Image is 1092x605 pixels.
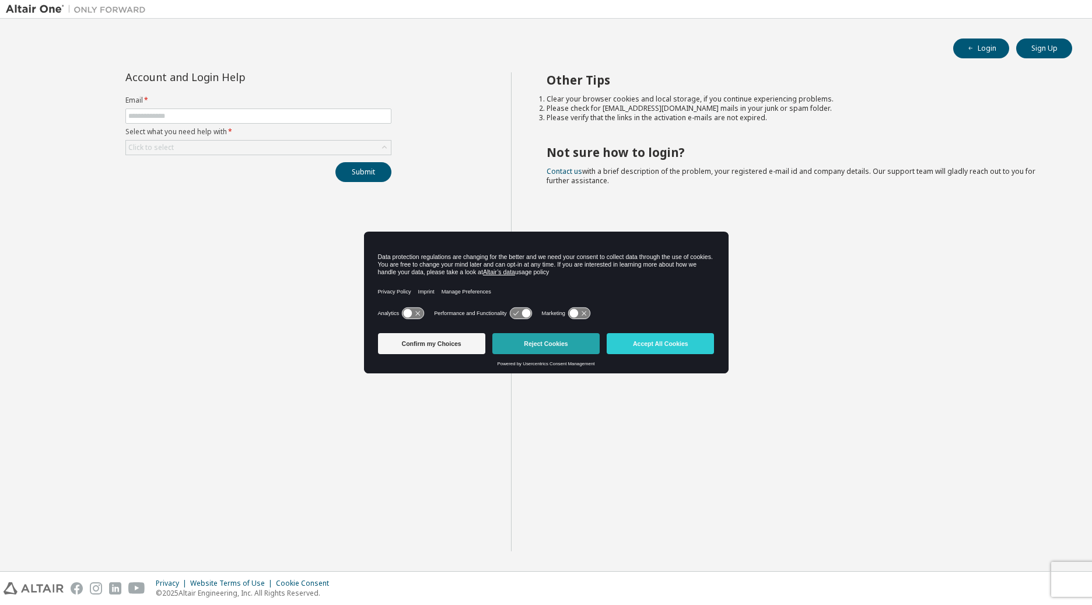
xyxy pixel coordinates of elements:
li: Clear your browser cookies and local storage, if you continue experiencing problems. [547,95,1052,104]
img: facebook.svg [71,582,83,594]
div: Privacy [156,579,190,588]
li: Please verify that the links in the activation e-mails are not expired. [547,113,1052,123]
div: Account and Login Help [125,72,338,82]
button: Login [953,39,1009,58]
img: linkedin.svg [109,582,121,594]
button: Submit [335,162,391,182]
div: Cookie Consent [276,579,336,588]
p: © 2025 Altair Engineering, Inc. All Rights Reserved. [156,588,336,598]
label: Email [125,96,391,105]
img: altair_logo.svg [3,582,64,594]
div: Click to select [128,143,174,152]
div: Click to select [126,141,391,155]
h2: Other Tips [547,72,1052,88]
h2: Not sure how to login? [547,145,1052,160]
div: Website Terms of Use [190,579,276,588]
img: Altair One [6,4,152,15]
span: with a brief description of the problem, your registered e-mail id and company details. Our suppo... [547,166,1035,186]
button: Sign Up [1016,39,1072,58]
img: youtube.svg [128,582,145,594]
a: Contact us [547,166,582,176]
img: instagram.svg [90,582,102,594]
label: Select what you need help with [125,127,391,137]
li: Please check for [EMAIL_ADDRESS][DOMAIN_NAME] mails in your junk or spam folder. [547,104,1052,113]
